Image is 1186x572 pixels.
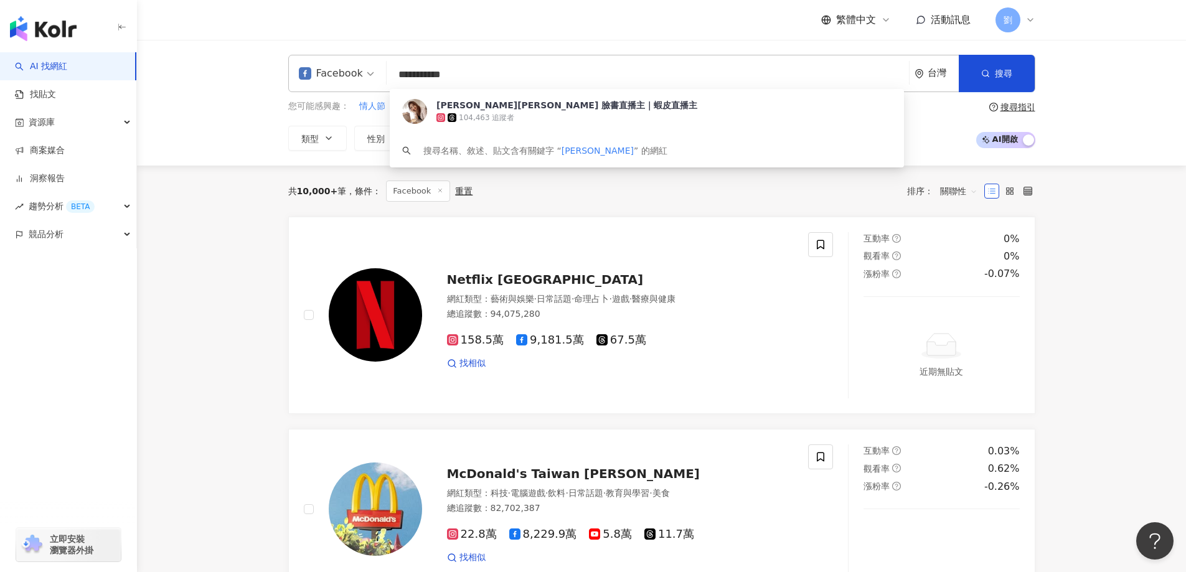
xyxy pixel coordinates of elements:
div: 共 筆 [288,186,347,196]
div: -0.26% [984,480,1020,494]
div: 0% [1004,250,1019,263]
span: 立即安裝 瀏覽器外掛 [50,533,93,556]
img: logo [10,16,77,41]
div: 0% [1004,232,1019,246]
span: · [572,294,574,304]
span: 觀看率 [864,464,890,474]
span: question-circle [989,103,998,111]
img: KOL Avatar [329,462,422,556]
span: 美食 [652,488,670,498]
span: 資源庫 [29,108,55,136]
a: 找相似 [447,551,486,564]
a: 找貼文 [15,88,56,101]
span: environment [915,69,924,78]
span: · [508,488,511,498]
div: 搜尋指引 [1000,102,1035,112]
div: 近期無貼文 [920,365,963,378]
span: · [565,488,568,498]
span: question-circle [892,464,901,472]
a: 找相似 [447,357,486,370]
div: Facebook [299,63,363,83]
a: KOL AvatarNetflix [GEOGRAPHIC_DATA]網紅類型：藝術與娛樂·日常話題·命理占卜·遊戲·醫療與健康總追蹤數：94,075,280158.5萬9,181.5萬67.5... [288,217,1035,414]
span: · [649,488,652,498]
img: chrome extension [20,535,44,555]
span: 遊戲 [612,294,629,304]
span: 11.7萬 [644,528,694,541]
span: 條件 ： [346,186,381,196]
img: KOL Avatar [402,99,427,124]
div: 搜尋名稱、敘述、貼文含有關鍵字 “ ” 的網紅 [423,144,667,157]
span: · [629,294,632,304]
span: question-circle [892,234,901,243]
span: 67.5萬 [596,334,646,347]
div: 總追蹤數 ： 82,702,387 [447,502,794,515]
span: Netflix [GEOGRAPHIC_DATA] [447,272,644,287]
span: 找相似 [459,551,486,564]
span: 5.8萬 [589,528,632,541]
div: 排序： [907,181,984,201]
div: 總追蹤數 ： 94,075,280 [447,308,794,321]
a: searchAI 找網紅 [15,60,67,73]
a: chrome extension立即安裝 瀏覽器外掛 [16,528,121,561]
span: 您可能感興趣： [288,100,349,113]
span: 漲粉率 [864,269,890,279]
span: 教育與學習 [606,488,649,498]
span: 觀看率 [864,251,890,261]
span: 互動率 [864,446,890,456]
div: 網紅類型 ： [447,293,794,306]
span: 9,181.5萬 [516,334,584,347]
span: 22.8萬 [447,528,497,541]
span: 劉 [1004,13,1012,27]
button: 情人節 [359,100,386,113]
span: question-circle [892,270,901,278]
button: 搜尋 [959,55,1035,92]
span: 醫療與健康 [632,294,675,304]
div: [PERSON_NAME][PERSON_NAME] 臉書直播主｜蝦皮直播主 [436,99,697,111]
a: 洞察報告 [15,172,65,185]
span: 科技 [491,488,508,498]
span: 活動訊息 [931,14,971,26]
span: · [609,294,611,304]
div: 0.62% [988,462,1020,476]
span: question-circle [892,482,901,490]
span: [PERSON_NAME] [561,146,633,156]
span: 158.5萬 [447,334,504,347]
span: 命理占卜 [574,294,609,304]
a: 商案媒合 [15,144,65,157]
div: 104,463 追蹤者 [459,113,514,123]
span: 趨勢分析 [29,192,95,220]
span: 繁體中文 [836,13,876,27]
button: 性別 [354,126,413,151]
span: question-circle [892,446,901,455]
span: 找相似 [459,357,486,370]
span: 10,000+ [297,186,338,196]
span: McDonald's Taiwan [PERSON_NAME] [447,466,700,481]
span: 搜尋 [995,68,1012,78]
span: · [545,488,548,498]
span: 性別 [367,134,385,144]
div: 台灣 [928,68,959,78]
span: 飲料 [548,488,565,498]
span: · [534,294,537,304]
span: 競品分析 [29,220,64,248]
span: 藝術與娛樂 [491,294,534,304]
span: rise [15,202,24,211]
img: KOL Avatar [329,268,422,362]
span: 互動率 [864,233,890,243]
div: 重置 [455,186,473,196]
div: -0.07% [984,267,1020,281]
span: 8,229.9萬 [509,528,577,541]
iframe: Help Scout Beacon - Open [1136,522,1174,560]
span: search [402,146,411,155]
span: 漲粉率 [864,481,890,491]
button: 類型 [288,126,347,151]
span: 電腦遊戲 [511,488,545,498]
span: 類型 [301,134,319,144]
div: 0.03% [988,444,1020,458]
span: 日常話題 [537,294,572,304]
span: question-circle [892,251,901,260]
span: 關聯性 [940,181,977,201]
span: Facebook [386,181,450,202]
div: BETA [66,200,95,213]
